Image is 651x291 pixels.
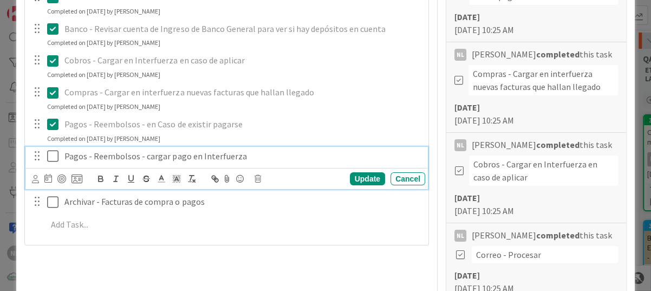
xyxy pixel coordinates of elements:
[64,196,421,208] p: Archivar - Facturas de compra o pagos
[454,10,618,36] div: [DATE] 10:25 AM
[472,138,612,151] span: [PERSON_NAME] this task
[454,192,480,203] b: [DATE]
[47,134,160,144] div: Completed on [DATE] by [PERSON_NAME]
[47,38,160,48] div: Completed on [DATE] by [PERSON_NAME]
[390,172,425,185] div: Cancel
[536,139,580,150] b: completed
[454,49,466,61] div: NL
[64,23,421,35] p: Banco - Revisar cuenta de Ingreso de Banco General para ver si hay depósitos en cuenta
[536,230,580,241] b: completed
[472,48,612,61] span: [PERSON_NAME] this task
[350,172,385,185] div: Update
[468,65,618,95] div: Compras - Cargar en interfuerza nuevas facturas que hallan llegado
[536,49,580,60] b: completed
[64,118,421,131] p: Pagos - Reembolsos - en Caso de existir pagarse
[47,70,160,80] div: Completed on [DATE] by [PERSON_NAME]
[454,270,480,281] b: [DATE]
[64,86,421,99] p: Compras - Cargar en interfuerza nuevas facturas que hallan llegado
[47,7,160,16] div: Completed on [DATE] by [PERSON_NAME]
[454,139,466,151] div: NL
[454,102,480,113] b: [DATE]
[47,102,160,112] div: Completed on [DATE] by [PERSON_NAME]
[454,191,618,217] div: [DATE] 10:25 AM
[472,246,618,263] div: Correo - Procesar
[472,229,612,242] span: [PERSON_NAME] this task
[454,101,618,127] div: [DATE] 10:25 AM
[454,230,466,242] div: NL
[469,156,618,186] div: Cobros - Cargar en Interfuerza en caso de aplicar
[64,54,421,67] p: Cobros - Cargar en Interfuerza en caso de aplicar
[64,150,421,163] p: Pagos - Reembolsos - cargar pago en Interfuerza
[454,11,480,22] b: [DATE]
